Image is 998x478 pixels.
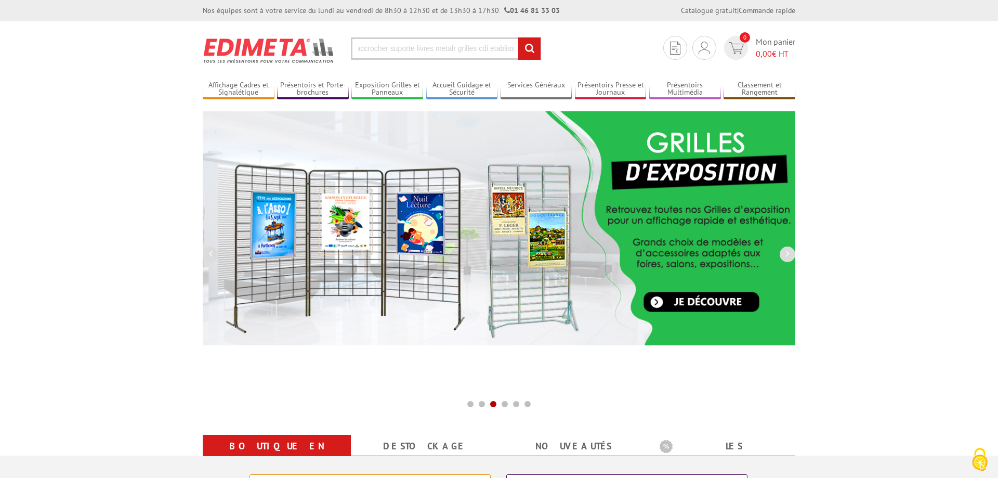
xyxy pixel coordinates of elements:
[649,81,721,98] a: Présentoirs Multimédia
[739,6,795,15] a: Commande rapide
[681,6,737,15] a: Catalogue gratuit
[215,437,338,474] a: Boutique en ligne
[575,81,647,98] a: Présentoirs Presse et Journaux
[729,42,744,54] img: devis rapide
[660,437,783,474] a: Les promotions
[504,6,560,15] strong: 01 46 81 33 03
[740,32,750,43] span: 0
[363,437,487,456] a: Destockage
[351,81,423,98] a: Exposition Grilles et Panneaux
[670,42,680,55] img: devis rapide
[967,447,993,473] img: Cookies (fenêtre modale)
[699,42,710,54] img: devis rapide
[756,48,772,59] span: 0,00
[203,81,274,98] a: Affichage Cadres et Signalétique
[756,48,795,60] span: € HT
[351,37,541,60] input: Rechercher un produit ou une référence...
[681,5,795,16] div: |
[756,36,795,60] span: Mon panier
[660,437,790,458] b: Les promotions
[511,437,635,456] a: nouveautés
[277,81,349,98] a: Présentoirs et Porte-brochures
[721,36,795,60] a: devis rapide 0 Mon panier 0,00€ HT
[501,81,572,98] a: Services Généraux
[962,443,998,478] button: Cookies (fenêtre modale)
[518,37,541,60] input: rechercher
[203,5,560,16] div: Nos équipes sont à votre service du lundi au vendredi de 8h30 à 12h30 et de 13h30 à 17h30
[203,31,335,70] img: Présentoir, panneau, stand - Edimeta - PLV, affichage, mobilier bureau, entreprise
[426,81,498,98] a: Accueil Guidage et Sécurité
[724,81,795,98] a: Classement et Rangement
